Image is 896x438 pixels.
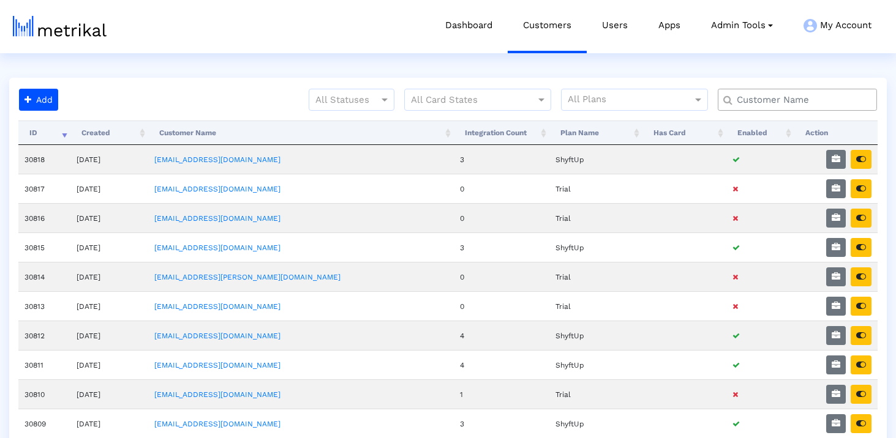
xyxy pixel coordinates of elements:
td: Trial [549,262,642,291]
th: Has Card: activate to sort column ascending [642,121,726,145]
th: Created: activate to sort column ascending [70,121,149,145]
td: 30811 [18,350,70,379]
input: All Plans [568,92,695,108]
a: [EMAIL_ADDRESS][DOMAIN_NAME] [154,214,280,223]
td: ShyftUp [549,232,642,262]
a: [EMAIL_ADDRESS][DOMAIN_NAME] [154,332,280,340]
a: [EMAIL_ADDRESS][DOMAIN_NAME] [154,361,280,369]
th: Plan Name: activate to sort column ascending [549,121,642,145]
img: my-account-menu-icon.png [804,19,817,32]
td: ShyftUp [549,350,642,379]
th: Action [794,121,878,145]
td: Trial [549,291,642,321]
td: 30812 [18,321,70,350]
a: [EMAIL_ADDRESS][DOMAIN_NAME] [154,185,280,193]
td: [DATE] [70,291,149,321]
td: 4 [454,350,549,379]
td: [DATE] [70,203,149,232]
td: Trial [549,379,642,409]
th: Integration Count: activate to sort column ascending [454,121,549,145]
a: [EMAIL_ADDRESS][DOMAIN_NAME] [154,302,280,311]
td: [DATE] [70,262,149,291]
td: [DATE] [70,379,149,409]
td: 30816 [18,203,70,232]
th: Customer Name: activate to sort column ascending [148,121,453,145]
button: Add [19,89,58,111]
td: 30815 [18,232,70,262]
td: 0 [454,291,549,321]
td: [DATE] [70,174,149,203]
td: 30817 [18,174,70,203]
td: 3 [454,145,549,174]
a: [EMAIL_ADDRESS][DOMAIN_NAME] [154,155,280,164]
td: Trial [549,203,642,232]
td: 0 [454,203,549,232]
td: [DATE] [70,145,149,174]
td: 30818 [18,145,70,174]
input: Customer Name [728,94,872,106]
a: [EMAIL_ADDRESS][PERSON_NAME][DOMAIN_NAME] [154,273,341,281]
td: 3 [454,409,549,438]
th: Enabled: activate to sort column ascending [726,121,794,145]
td: ShyftUp [549,321,642,350]
th: ID: activate to sort column ascending [18,121,70,145]
img: metrical-logo-light.png [13,16,107,37]
a: [EMAIL_ADDRESS][DOMAIN_NAME] [154,243,280,252]
input: All Card States [411,92,522,108]
td: [DATE] [70,350,149,379]
td: 30813 [18,291,70,321]
td: Trial [549,174,642,203]
td: [DATE] [70,321,149,350]
td: 4 [454,321,549,350]
td: [DATE] [70,409,149,438]
td: ShyftUp [549,409,642,438]
td: ShyftUp [549,145,642,174]
td: 30809 [18,409,70,438]
td: 1 [454,379,549,409]
td: 30810 [18,379,70,409]
td: 3 [454,232,549,262]
td: 30814 [18,262,70,291]
a: [EMAIL_ADDRESS][DOMAIN_NAME] [154,390,280,399]
td: 0 [454,174,549,203]
td: 0 [454,262,549,291]
td: [DATE] [70,232,149,262]
a: [EMAIL_ADDRESS][DOMAIN_NAME] [154,420,280,428]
